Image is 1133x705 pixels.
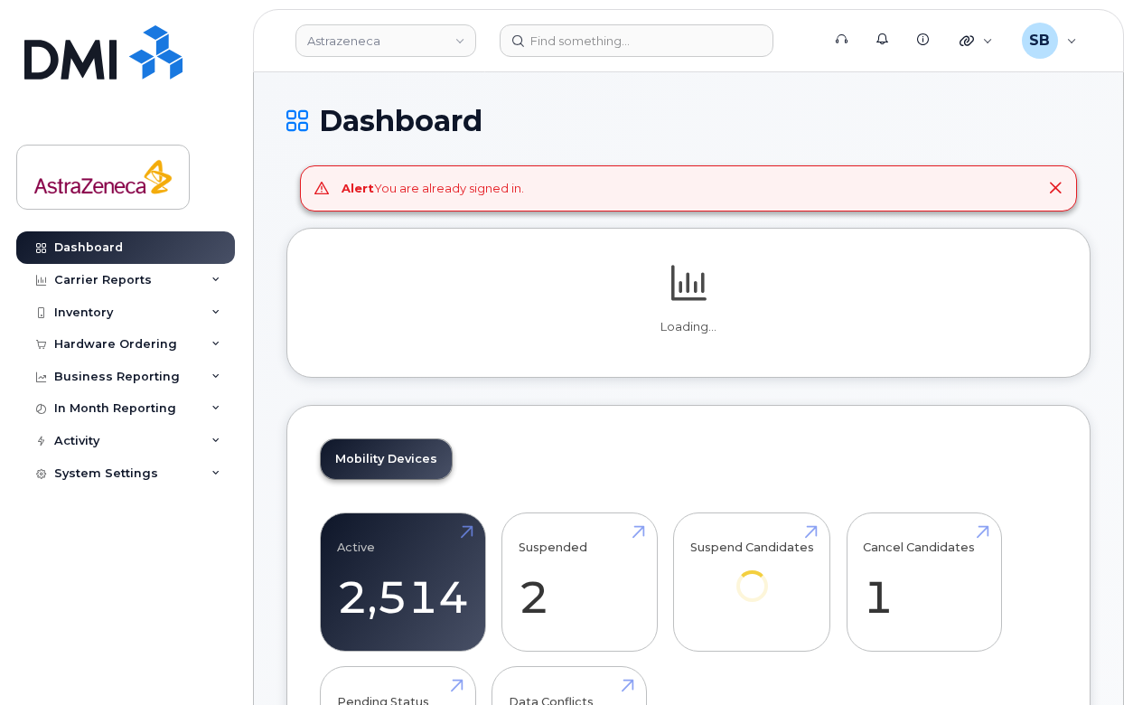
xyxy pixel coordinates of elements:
a: Suspend Candidates [690,522,814,626]
a: Mobility Devices [321,439,452,479]
a: Cancel Candidates 1 [863,522,985,642]
a: Active 2,514 [337,522,469,642]
p: Loading... [320,319,1057,335]
h1: Dashboard [286,105,1091,136]
strong: Alert [342,181,374,195]
a: Suspended 2 [519,522,641,642]
div: You are already signed in. [342,180,524,197]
